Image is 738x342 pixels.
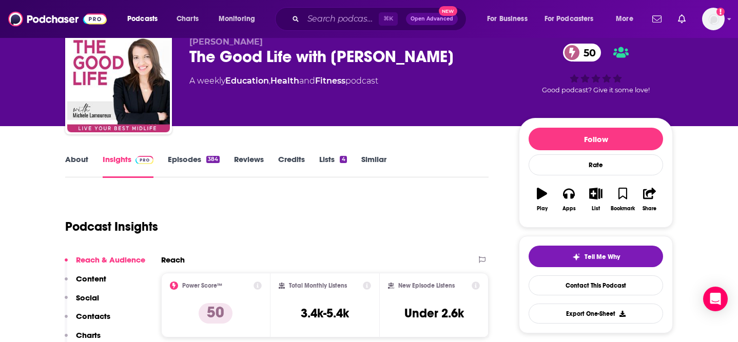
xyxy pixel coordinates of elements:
[76,330,101,340] p: Charts
[182,282,222,289] h2: Power Score™
[439,6,457,16] span: New
[234,154,264,178] a: Reviews
[211,11,268,27] button: open menu
[702,8,725,30] span: Logged in as megcassidy
[225,76,269,86] a: Education
[65,154,88,178] a: About
[648,10,666,28] a: Show notifications dropdown
[65,274,106,293] button: Content
[120,11,171,27] button: open menu
[562,206,576,212] div: Apps
[270,76,299,86] a: Health
[76,311,110,321] p: Contacts
[572,253,580,261] img: tell me why sparkle
[609,181,636,218] button: Bookmark
[103,154,153,178] a: InsightsPodchaser Pro
[285,7,476,31] div: Search podcasts, credits, & more...
[135,156,153,164] img: Podchaser Pro
[8,9,107,29] img: Podchaser - Follow, Share and Rate Podcasts
[611,206,635,212] div: Bookmark
[189,75,378,87] div: A weekly podcast
[189,37,263,47] span: [PERSON_NAME]
[76,255,145,265] p: Reach & Audience
[529,181,555,218] button: Play
[206,156,220,163] div: 384
[127,12,158,26] span: Podcasts
[269,76,270,86] span: ,
[168,154,220,178] a: Episodes384
[592,206,600,212] div: List
[519,37,673,100] div: 50Good podcast? Give it some love!
[529,246,663,267] button: tell me why sparkleTell Me Why
[537,206,548,212] div: Play
[542,86,650,94] span: Good podcast? Give it some love!
[398,282,455,289] h2: New Episode Listens
[299,76,315,86] span: and
[379,12,398,26] span: ⌘ K
[170,11,205,27] a: Charts
[538,11,609,27] button: open menu
[411,16,453,22] span: Open Advanced
[487,12,528,26] span: For Business
[529,275,663,295] a: Contact This Podcast
[199,303,232,324] p: 50
[529,154,663,175] div: Rate
[582,181,609,218] button: List
[616,12,633,26] span: More
[674,10,690,28] a: Show notifications dropdown
[340,156,346,163] div: 4
[573,44,601,62] span: 50
[65,293,99,312] button: Social
[278,154,305,178] a: Credits
[563,44,601,62] a: 50
[404,306,464,321] h3: Under 2.6k
[65,219,158,234] h1: Podcast Insights
[301,306,349,321] h3: 3.4k-5.4k
[716,8,725,16] svg: Add a profile image
[529,128,663,150] button: Follow
[315,76,345,86] a: Fitness
[703,287,728,311] div: Open Intercom Messenger
[65,311,110,330] button: Contacts
[480,11,540,27] button: open menu
[609,11,646,27] button: open menu
[529,304,663,324] button: Export One-Sheet
[303,11,379,27] input: Search podcasts, credits, & more...
[161,255,185,265] h2: Reach
[545,12,594,26] span: For Podcasters
[643,206,656,212] div: Share
[361,154,386,178] a: Similar
[289,282,347,289] h2: Total Monthly Listens
[76,293,99,303] p: Social
[319,154,346,178] a: Lists4
[406,13,458,25] button: Open AdvancedNew
[67,30,170,132] img: The Good Life with Michele Lamoureux
[219,12,255,26] span: Monitoring
[65,255,145,274] button: Reach & Audience
[636,181,663,218] button: Share
[702,8,725,30] button: Show profile menu
[555,181,582,218] button: Apps
[585,253,620,261] span: Tell Me Why
[702,8,725,30] img: User Profile
[76,274,106,284] p: Content
[177,12,199,26] span: Charts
